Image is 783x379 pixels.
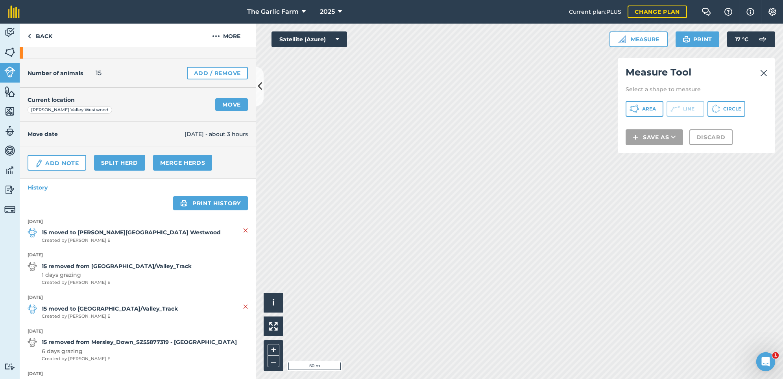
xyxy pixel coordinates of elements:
[268,344,279,356] button: +
[215,98,248,111] a: Move
[633,132,638,142] img: svg+xml;base64,PHN2ZyB4bWxucz0iaHR0cDovL3d3dy53My5vcmcvMjAwMC9zdmciIHdpZHRoPSIxNCIgaGVpZ2h0PSIyNC...
[28,96,75,104] h4: Current location
[28,218,248,225] strong: [DATE]
[28,338,37,347] img: svg+xml;base64,PD94bWwgdmVyc2lvbj0iMS4wIiBlbmNvZGluZz0idXRmLTgiPz4KPCEtLSBHZW5lcmF0b3I6IEFkb2JlIE...
[735,31,748,47] span: 17 ° C
[272,298,275,307] span: i
[42,279,192,286] span: Created by [PERSON_NAME] E
[4,66,15,77] img: svg+xml;base64,PD94bWwgdmVyc2lvbj0iMS4wIiBlbmNvZGluZz0idXRmLTgiPz4KPCEtLSBHZW5lcmF0b3I6IEFkb2JlIE...
[683,106,694,112] span: Line
[8,6,20,18] img: fieldmargin Logo
[760,68,767,78] img: svg+xml;base64,PHN2ZyB4bWxucz0iaHR0cDovL3d3dy53My5vcmcvMjAwMC9zdmciIHdpZHRoPSIyMiIgaGVpZ2h0PSIzMC...
[42,262,192,270] strong: 15 removed from [GEOGRAPHIC_DATA]/Valley_Track
[28,262,37,271] img: svg+xml;base64,PD94bWwgdmVyc2lvbj0iMS4wIiBlbmNvZGluZz0idXRmLTgiPz4KPCEtLSBHZW5lcmF0b3I6IEFkb2JlIE...
[243,302,248,311] img: svg+xml;base64,PHN2ZyB4bWxucz0iaHR0cDovL3d3dy53My5vcmcvMjAwMC9zdmciIHdpZHRoPSIyMiIgaGVpZ2h0PSIzMC...
[4,164,15,176] img: svg+xml;base64,PD94bWwgdmVyc2lvbj0iMS4wIiBlbmNvZGluZz0idXRmLTgiPz4KPCEtLSBHZW5lcmF0b3I6IEFkb2JlIE...
[4,86,15,98] img: svg+xml;base64,PHN2ZyB4bWxucz0iaHR0cDovL3d3dy53My5vcmcvMjAwMC9zdmciIHdpZHRoPSI1NiIgaGVpZ2h0PSI2MC...
[772,352,779,359] span: 1
[746,7,754,17] img: svg+xml;base64,PHN2ZyB4bWxucz0iaHR0cDovL3d3dy53My5vcmcvMjAwMC9zdmciIHdpZHRoPSIxNyIgaGVpZ2h0PSIxNy...
[667,101,704,117] button: Line
[4,125,15,137] img: svg+xml;base64,PD94bWwgdmVyc2lvbj0iMS4wIiBlbmNvZGluZz0idXRmLTgiPz4KPCEtLSBHZW5lcmF0b3I6IEFkb2JlIE...
[4,204,15,215] img: svg+xml;base64,PD94bWwgdmVyc2lvbj0iMS4wIiBlbmNvZGluZz0idXRmLTgiPz4KPCEtLSBHZW5lcmF0b3I6IEFkb2JlIE...
[185,130,248,138] span: [DATE] - about 3 hours
[243,226,248,235] img: svg+xml;base64,PHN2ZyB4bWxucz0iaHR0cDovL3d3dy53My5vcmcvMjAwMC9zdmciIHdpZHRoPSIyMiIgaGVpZ2h0PSIzMC...
[618,35,626,43] img: Ruler icon
[28,304,37,314] img: svg+xml;base64,PD94bWwgdmVyc2lvbj0iMS4wIiBlbmNvZGluZz0idXRmLTgiPz4KPCEtLSBHZW5lcmF0b3I6IEFkb2JlIE...
[20,24,60,47] a: Back
[707,101,745,117] button: Circle
[42,237,221,244] span: Created by [PERSON_NAME] E
[626,85,767,93] p: Select a shape to measure
[28,328,248,335] strong: [DATE]
[642,106,656,112] span: Area
[4,363,15,370] img: svg+xml;base64,PD94bWwgdmVyc2lvbj0iMS4wIiBlbmNvZGluZz0idXRmLTgiPz4KPCEtLSBHZW5lcmF0b3I6IEFkb2JlIE...
[153,155,212,171] a: Merge Herds
[197,24,256,47] button: More
[42,338,237,346] strong: 15 removed from Mersley_Down_SZ55877319 - [GEOGRAPHIC_DATA]
[247,7,299,17] span: The Garlic Farm
[42,228,221,237] strong: 15 moved to [PERSON_NAME][GEOGRAPHIC_DATA] Westwood
[42,304,178,313] strong: 15 moved to [GEOGRAPHIC_DATA]/Valley_Track
[4,46,15,58] img: svg+xml;base64,PHN2ZyB4bWxucz0iaHR0cDovL3d3dy53My5vcmcvMjAwMC9zdmciIHdpZHRoPSI1NiIgaGVpZ2h0PSI2MC...
[755,31,770,47] img: svg+xml;base64,PD94bWwgdmVyc2lvbj0iMS4wIiBlbmNvZGluZz0idXRmLTgiPz4KPCEtLSBHZW5lcmF0b3I6IEFkb2JlIE...
[212,31,220,41] img: svg+xml;base64,PHN2ZyB4bWxucz0iaHR0cDovL3d3dy53My5vcmcvMjAwMC9zdmciIHdpZHRoPSIyMCIgaGVpZ2h0PSIyNC...
[187,67,248,79] a: Add / Remove
[626,101,663,117] button: Area
[609,31,668,47] button: Measure
[96,68,102,78] span: 15
[626,129,683,145] button: Save as
[269,322,278,331] img: Four arrows, one pointing top left, one top right, one bottom right and the last bottom left
[28,106,112,114] div: [PERSON_NAME] Valley Westwood
[723,106,741,112] span: Circle
[271,31,347,47] button: Satellite (Azure)
[173,196,248,210] a: Print history
[28,370,248,377] strong: [DATE]
[180,199,188,208] img: svg+xml;base64,PHN2ZyB4bWxucz0iaHR0cDovL3d3dy53My5vcmcvMjAwMC9zdmciIHdpZHRoPSIxOSIgaGVpZ2h0PSIyNC...
[569,7,621,16] span: Current plan : PLUS
[4,145,15,156] img: svg+xml;base64,PD94bWwgdmVyc2lvbj0iMS4wIiBlbmNvZGluZz0idXRmLTgiPz4KPCEtLSBHZW5lcmF0b3I6IEFkb2JlIE...
[42,313,178,320] span: Created by [PERSON_NAME] E
[683,35,690,44] img: svg+xml;base64,PHN2ZyB4bWxucz0iaHR0cDovL3d3dy53My5vcmcvMjAwMC9zdmciIHdpZHRoPSIxOSIgaGVpZ2h0PSIyNC...
[268,356,279,367] button: –
[756,352,775,371] iframe: Intercom live chat
[628,6,687,18] a: Change plan
[768,8,777,16] img: A cog icon
[28,130,185,138] h4: Move date
[28,252,248,259] strong: [DATE]
[42,347,237,355] span: 6 days grazing
[727,31,775,47] button: 17 °C
[20,179,256,196] a: History
[676,31,720,47] button: Print
[724,8,733,16] img: A question mark icon
[42,355,237,362] span: Created by [PERSON_NAME] E
[42,270,192,279] span: 1 days grazing
[702,8,711,16] img: Two speech bubbles overlapping with the left bubble in the forefront
[689,129,733,145] button: Discard
[28,31,31,41] img: svg+xml;base64,PHN2ZyB4bWxucz0iaHR0cDovL3d3dy53My5vcmcvMjAwMC9zdmciIHdpZHRoPSI5IiBoZWlnaHQ9IjI0Ii...
[94,155,145,171] a: Split herd
[35,159,43,168] img: svg+xml;base64,PD94bWwgdmVyc2lvbj0iMS4wIiBlbmNvZGluZz0idXRmLTgiPz4KPCEtLSBHZW5lcmF0b3I6IEFkb2JlIE...
[264,293,283,313] button: i
[28,294,248,301] strong: [DATE]
[28,155,86,171] a: Add Note
[4,105,15,117] img: svg+xml;base64,PHN2ZyB4bWxucz0iaHR0cDovL3d3dy53My5vcmcvMjAwMC9zdmciIHdpZHRoPSI1NiIgaGVpZ2h0PSI2MC...
[4,27,15,39] img: svg+xml;base64,PD94bWwgdmVyc2lvbj0iMS4wIiBlbmNvZGluZz0idXRmLTgiPz4KPCEtLSBHZW5lcmF0b3I6IEFkb2JlIE...
[28,69,83,77] h4: Number of animals
[28,228,37,237] img: svg+xml;base64,PD94bWwgdmVyc2lvbj0iMS4wIiBlbmNvZGluZz0idXRmLTgiPz4KPCEtLSBHZW5lcmF0b3I6IEFkb2JlIE...
[626,66,767,82] h2: Measure Tool
[4,184,15,196] img: svg+xml;base64,PD94bWwgdmVyc2lvbj0iMS4wIiBlbmNvZGluZz0idXRmLTgiPz4KPCEtLSBHZW5lcmF0b3I6IEFkb2JlIE...
[320,7,335,17] span: 2025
